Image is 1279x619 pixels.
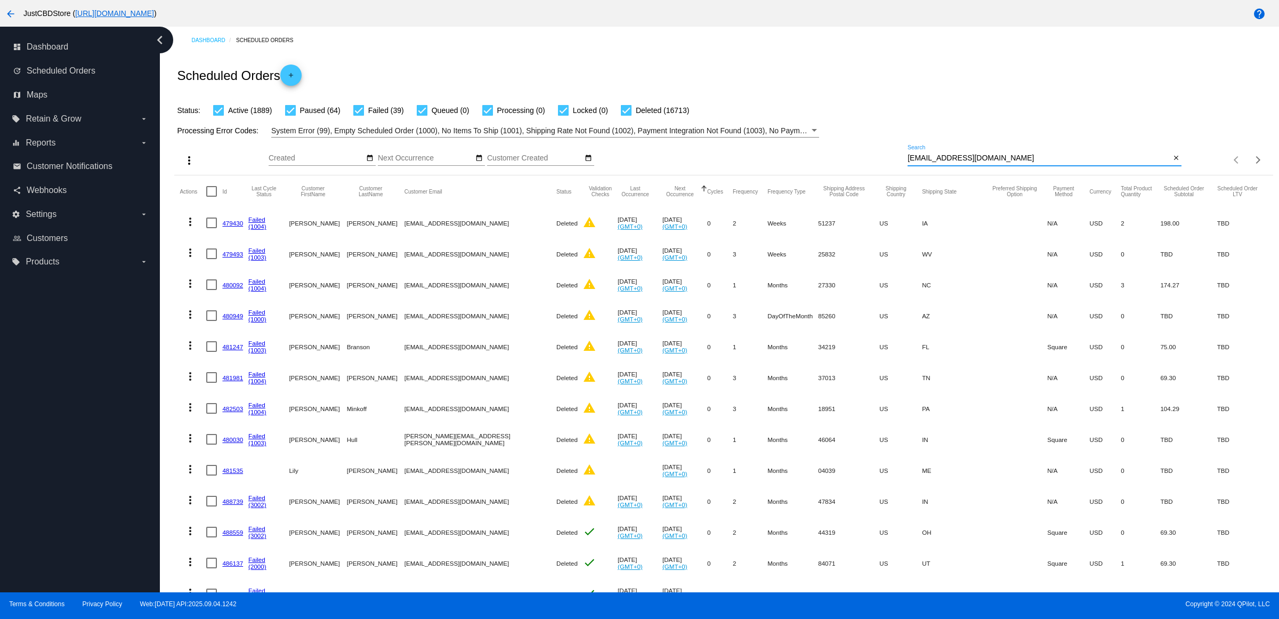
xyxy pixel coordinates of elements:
mat-icon: more_vert [184,308,197,321]
mat-cell: 18951 [818,393,879,424]
button: Change sorting for PaymentMethod.Type [1047,186,1080,197]
mat-cell: 0 [1121,300,1160,331]
mat-cell: [DATE] [662,517,707,548]
mat-cell: USD [1090,362,1121,393]
span: Dashboard [27,42,68,52]
mat-cell: 0 [707,300,733,331]
mat-cell: 69.30 [1160,362,1217,393]
mat-cell: Lily [289,455,346,486]
mat-cell: IA [922,207,992,238]
mat-cell: TBD [1217,424,1268,455]
mat-cell: USD [1090,393,1121,424]
button: Change sorting for FrequencyType [767,188,806,195]
a: Failed [248,401,265,408]
mat-cell: US [879,238,922,269]
mat-cell: 1 [733,455,767,486]
mat-cell: [DATE] [662,238,707,269]
mat-cell: 69.30 [1160,517,1217,548]
mat-cell: TBD [1217,362,1268,393]
mat-cell: [PERSON_NAME] [347,455,404,486]
mat-cell: TBD [1217,300,1268,331]
mat-cell: [EMAIL_ADDRESS][DOMAIN_NAME] [404,455,556,486]
mat-cell: TBD [1217,486,1268,517]
mat-cell: [DATE] [618,269,662,300]
a: [URL][DOMAIN_NAME] [75,9,154,18]
mat-cell: [DATE] [662,486,707,517]
mat-icon: more_vert [184,215,197,228]
button: Clear [1170,153,1181,164]
button: Change sorting for Subtotal [1160,186,1207,197]
button: Change sorting for Id [222,188,226,195]
mat-cell: [EMAIL_ADDRESS][DOMAIN_NAME] [404,331,556,362]
mat-cell: Months [767,486,818,517]
input: Search [908,154,1170,163]
mat-cell: N/A [1047,207,1089,238]
a: update Scheduled Orders [13,62,148,79]
mat-cell: TN [922,362,992,393]
a: (GMT+0) [662,285,687,292]
mat-cell: 0 [707,362,733,393]
a: 482503 [222,405,243,412]
a: Dashboard [191,32,236,49]
mat-cell: [PERSON_NAME] [347,269,404,300]
a: dashboard Dashboard [13,38,148,55]
mat-cell: US [879,424,922,455]
a: people_outline Customers [13,230,148,247]
mat-cell: Months [767,362,818,393]
mat-cell: IN [922,486,992,517]
mat-cell: 0 [707,238,733,269]
mat-cell: 1 [733,424,767,455]
mat-icon: more_vert [184,277,197,290]
mat-cell: [DATE] [618,362,662,393]
mat-cell: [PERSON_NAME] [289,424,346,455]
mat-cell: TBD [1160,424,1217,455]
mat-cell: [DATE] [618,548,662,578]
mat-icon: more_vert [184,246,197,259]
mat-cell: [PERSON_NAME] [289,269,346,300]
a: (GMT+0) [662,223,687,230]
a: (GMT+0) [618,532,643,539]
mat-cell: 85260 [818,300,879,331]
button: Change sorting for Status [556,188,571,195]
mat-cell: 0 [1121,486,1160,517]
mat-cell: [PERSON_NAME] [289,393,346,424]
mat-cell: Square [1047,424,1089,455]
mat-cell: [PERSON_NAME] [347,207,404,238]
mat-icon: more_vert [184,339,197,352]
mat-cell: DayOfTheMonth [767,300,818,331]
i: update [13,67,21,75]
input: Created [269,154,365,163]
i: dashboard [13,43,21,51]
mat-cell: [EMAIL_ADDRESS][DOMAIN_NAME] [404,300,556,331]
mat-icon: arrow_back [4,7,17,20]
mat-cell: N/A [1047,269,1089,300]
a: (1003) [248,254,266,261]
a: (GMT+0) [618,285,643,292]
mat-icon: more_vert [184,494,197,507]
mat-cell: [DATE] [618,238,662,269]
mat-cell: Square [1047,331,1089,362]
a: 488739 [222,498,243,505]
mat-icon: more_vert [184,525,197,537]
a: (GMT+0) [662,408,687,415]
a: 488559 [222,529,243,536]
button: Change sorting for CustomerLastName [347,186,395,197]
mat-cell: [EMAIL_ADDRESS][DOMAIN_NAME] [404,269,556,300]
mat-cell: [EMAIL_ADDRESS][DOMAIN_NAME] [404,362,556,393]
mat-cell: 1 [733,331,767,362]
mat-cell: [DATE] [618,207,662,238]
a: (GMT+0) [662,532,687,539]
a: Failed [248,216,265,223]
mat-cell: TBD [1217,517,1268,548]
mat-cell: N/A [1047,238,1089,269]
i: people_outline [13,234,21,243]
mat-cell: Months [767,331,818,362]
mat-cell: 0 [1121,331,1160,362]
mat-icon: more_vert [184,463,197,476]
input: Next Occurrence [378,154,474,163]
a: map Maps [13,86,148,103]
mat-cell: [DATE] [662,362,707,393]
mat-cell: [DATE] [618,424,662,455]
mat-cell: 51237 [818,207,879,238]
button: Change sorting for LastOccurrenceUtc [618,186,653,197]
